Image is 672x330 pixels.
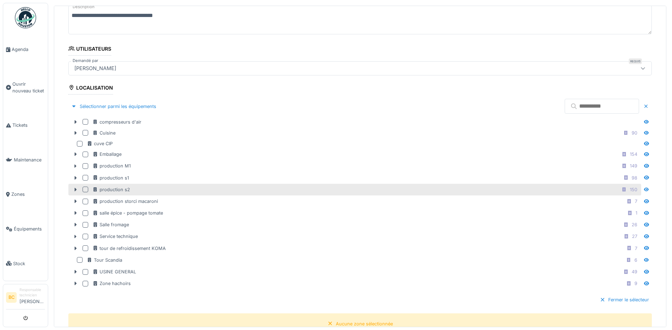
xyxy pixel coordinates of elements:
[630,163,637,169] div: 149
[12,122,45,129] span: Tickets
[92,130,115,136] div: Cuisine
[14,226,45,232] span: Équipements
[6,287,45,309] a: BC Responsable technicien[PERSON_NAME]
[12,46,45,53] span: Agenda
[71,2,96,11] label: Description
[12,81,45,94] span: Ouvrir nouveau ticket
[634,280,637,287] div: 9
[632,233,637,240] div: 27
[635,198,637,205] div: 7
[92,210,163,216] div: salle épice - pompage tomate
[68,82,113,95] div: Localisation
[92,233,138,240] div: Service technique
[3,212,48,246] a: Équipements
[68,102,159,111] div: Sélectionner parmi les équipements
[87,257,122,263] div: Tour Scandia
[19,287,45,298] div: Responsable technicien
[6,292,17,303] li: BC
[11,191,45,198] span: Zones
[92,245,166,252] div: tour de refroidissement KOMA
[72,64,119,72] div: [PERSON_NAME]
[68,44,111,56] div: Utilisateurs
[92,198,158,205] div: production storci macaroni
[629,58,642,64] div: Requis
[92,119,141,125] div: compresseurs d'air
[92,151,122,158] div: Emballage
[632,268,637,275] div: 49
[632,175,637,181] div: 98
[92,186,130,193] div: production s2
[3,143,48,177] a: Maintenance
[92,175,129,181] div: production s1
[3,246,48,281] a: Stock
[636,210,637,216] div: 1
[92,221,129,228] div: Salle fromage
[71,58,100,64] label: Demandé par
[630,186,637,193] div: 150
[336,320,393,327] div: Aucune zone sélectionnée
[634,257,637,263] div: 6
[92,268,136,275] div: USINE GENERAL
[19,287,45,308] li: [PERSON_NAME]
[14,157,45,163] span: Maintenance
[13,260,45,267] span: Stock
[635,245,637,252] div: 7
[632,221,637,228] div: 26
[92,163,131,169] div: production M1
[15,7,36,28] img: Badge_color-CXgf-gQk.svg
[92,280,131,287] div: Zone hachoirs
[87,140,113,147] div: cuve CIP
[630,151,637,158] div: 154
[3,32,48,67] a: Agenda
[597,295,652,305] div: Fermer le sélecteur
[3,108,48,143] a: Tickets
[3,177,48,212] a: Zones
[3,67,48,108] a: Ouvrir nouveau ticket
[632,130,637,136] div: 90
